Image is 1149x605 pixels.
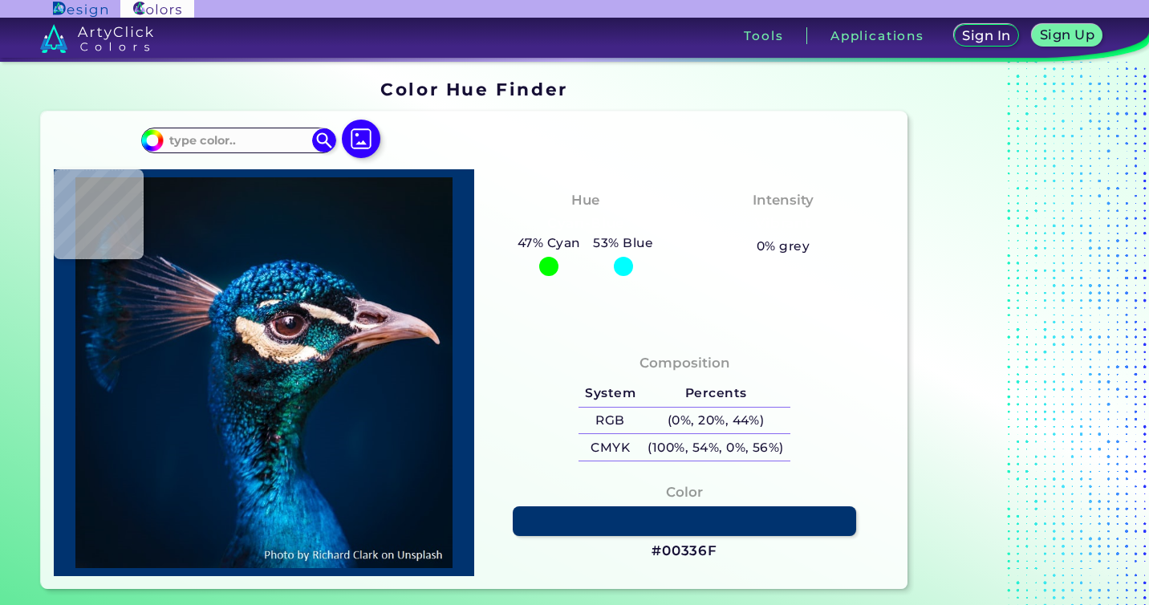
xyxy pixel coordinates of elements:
[744,30,783,42] h3: Tools
[511,233,587,254] h5: 47% Cyan
[62,177,466,569] img: img_pavlin.jpg
[642,408,790,434] h5: (0%, 20%, 44%)
[964,30,1009,42] h5: Sign In
[914,74,1114,596] iframe: Advertisement
[753,189,814,212] h4: Intensity
[587,233,660,254] h5: 53% Blue
[40,24,153,53] img: logo_artyclick_colors_white.svg
[579,380,641,407] h5: System
[652,542,717,561] h3: #00336F
[749,214,818,233] h3: Vibrant
[579,434,641,461] h5: CMYK
[1035,25,1100,46] a: Sign Up
[642,380,790,407] h5: Percents
[342,120,380,158] img: icon picture
[53,2,107,17] img: ArtyClick Design logo
[1041,29,1092,41] h5: Sign Up
[956,25,1017,46] a: Sign In
[757,236,810,257] h5: 0% grey
[380,77,567,101] h1: Color Hue Finder
[639,351,730,375] h4: Composition
[579,408,641,434] h5: RGB
[571,189,599,212] h4: Hue
[164,129,313,151] input: type color..
[666,481,703,504] h4: Color
[642,434,790,461] h5: (100%, 54%, 0%, 56%)
[830,30,924,42] h3: Applications
[312,128,336,152] img: icon search
[540,214,631,233] h3: Cyan-Blue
